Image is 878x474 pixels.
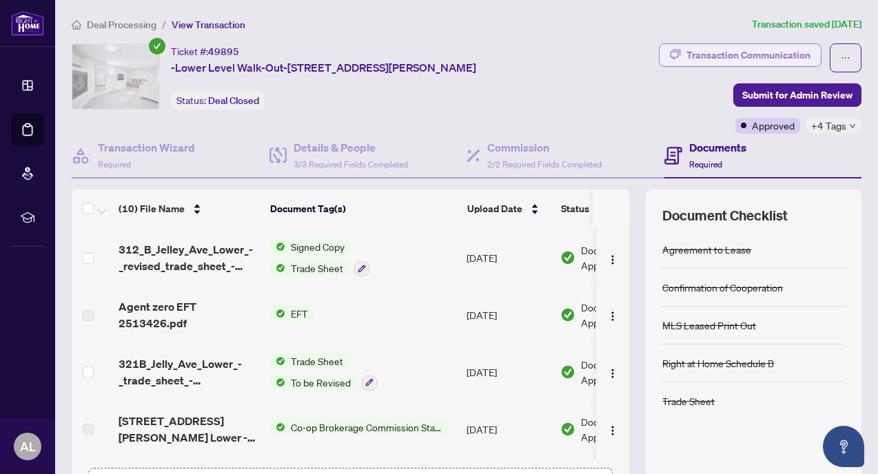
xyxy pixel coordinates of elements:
img: Logo [607,425,618,436]
h4: Transaction Wizard [98,139,195,156]
span: Required [689,159,722,169]
button: Status IconTrade SheetStatus IconTo be Revised [270,353,377,391]
td: [DATE] [461,402,555,457]
article: Transaction saved [DATE] [752,17,861,32]
img: Document Status [560,422,575,437]
span: Deal Processing [87,19,156,31]
img: Document Status [560,250,575,265]
div: Trade Sheet [662,393,715,409]
div: Right at Home Schedule B [662,355,774,371]
span: Signed Copy [285,239,350,254]
span: Approved [752,118,795,133]
img: Status Icon [270,420,285,435]
th: (10) File Name [113,189,265,228]
div: Status: [171,91,265,110]
img: Logo [607,254,618,265]
span: AL [20,437,36,456]
span: 312_B_Jelley_Ave_Lower_-_revised_trade_sheet_-_Andrea_to_Review.pdf [119,241,259,274]
span: Agent zero EFT 2513426.pdf [119,298,259,331]
span: +4 Tags [811,118,846,134]
button: Logo [602,247,624,269]
img: Document Status [560,307,575,322]
span: Trade Sheet [285,260,349,276]
span: (10) File Name [119,201,185,216]
span: Document Checklist [662,206,788,225]
span: View Transaction [172,19,245,31]
span: Submit for Admin Review [742,84,853,106]
th: Document Tag(s) [265,189,462,228]
span: Document Approved [581,300,666,330]
img: Status Icon [270,306,285,321]
span: check-circle [149,38,165,54]
div: Transaction Communication [686,44,810,66]
span: Document Approved [581,414,666,444]
span: 321B_Jelly_Ave_Lower_-_trade_sheet_-_Andrea_to_Review.pdf [119,355,259,389]
span: Trade Sheet [285,353,349,369]
img: Logo [607,368,618,379]
span: Deal Closed [208,94,259,107]
span: Status [561,201,589,216]
button: Logo [602,304,624,326]
button: Status IconCo-op Brokerage Commission Statement [270,420,449,435]
button: Status IconEFT [270,306,314,321]
span: EFT [285,306,314,321]
img: IMG-N12317165_1.jpg [72,44,159,109]
span: To be Revised [285,375,356,390]
img: Logo [607,311,618,322]
li: / [162,17,166,32]
h4: Commission [487,139,602,156]
th: Status [555,189,673,228]
th: Upload Date [462,189,555,228]
button: Status IconSigned CopyStatus IconTrade Sheet [270,239,369,276]
img: Status Icon [270,375,285,390]
td: [DATE] [461,287,555,342]
span: 3/3 Required Fields Completed [294,159,408,169]
div: Confirmation of Cooperation [662,280,783,295]
div: MLS Leased Print Out [662,318,756,333]
span: home [72,20,81,30]
button: Logo [602,418,624,440]
span: Co-op Brokerage Commission Statement [285,420,449,435]
button: Logo [602,361,624,383]
img: Status Icon [270,353,285,369]
span: Upload Date [467,201,522,216]
button: Transaction Communication [659,43,821,67]
span: down [849,123,856,130]
span: -Lower Level Walk-Out-[STREET_ADDRESS][PERSON_NAME] [171,59,476,76]
button: Submit for Admin Review [733,83,861,107]
span: [STREET_ADDRESS][PERSON_NAME] Lower - Coop CS.pdf [119,413,259,446]
div: Ticket #: [171,43,239,59]
span: 2/2 Required Fields Completed [487,159,602,169]
h4: Details & People [294,139,408,156]
td: [DATE] [461,228,555,287]
img: Status Icon [270,239,285,254]
div: Agreement to Lease [662,242,751,257]
img: logo [11,10,44,36]
h4: Documents [689,139,746,156]
span: Document Approved [581,243,666,273]
span: 49895 [208,45,239,58]
button: Open asap [823,426,864,467]
span: Required [98,159,131,169]
span: ellipsis [841,53,850,63]
span: Document Approved [581,357,666,387]
td: [DATE] [461,342,555,402]
img: Status Icon [270,260,285,276]
img: Document Status [560,364,575,380]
